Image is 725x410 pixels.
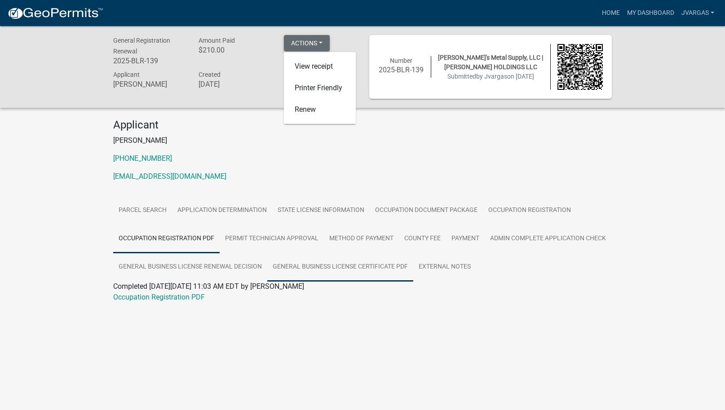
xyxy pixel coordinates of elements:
a: Permit Technician Approval [220,225,324,253]
h4: Applicant [113,119,612,132]
span: [PERSON_NAME]'s Metal Supply, LLC | [PERSON_NAME] HOLDINGS LLC [438,54,543,71]
span: Applicant [113,71,140,78]
a: Occupation Registration [483,196,576,225]
a: State License Information [272,196,370,225]
a: Admin Complete Application Check [485,225,611,253]
span: Submitted on [DATE] [447,73,534,80]
a: Home [598,4,623,22]
img: QR code [557,44,603,90]
h6: [DATE] [199,80,270,88]
a: Application Determination [172,196,272,225]
div: Actions [284,52,356,124]
a: Payment [446,225,485,253]
button: Actions [284,35,330,51]
a: Parcel search [113,196,172,225]
a: Occupation Document Package [370,196,483,225]
h6: 2025-BLR-139 [113,57,185,65]
a: [EMAIL_ADDRESS][DOMAIN_NAME] [113,172,226,181]
a: [PHONE_NUMBER] [113,154,172,163]
a: Printer Friendly [284,77,356,99]
a: Method of Payment [324,225,399,253]
a: View receipt [284,56,356,77]
span: Completed [DATE][DATE] 11:03 AM EDT by [PERSON_NAME] [113,282,304,291]
a: Jvargas [678,4,718,22]
span: General Registration Renewal [113,37,170,55]
a: Occupation Registration PDF [113,293,205,301]
a: My Dashboard [623,4,678,22]
a: County Fee [399,225,446,253]
span: Amount Paid [199,37,235,44]
span: by Jvargas [476,73,507,80]
span: Created [199,71,221,78]
span: Number [390,57,412,64]
a: Occupation Registration PDF [113,225,220,253]
h6: $210.00 [199,46,270,54]
p: [PERSON_NAME] [113,135,612,146]
h6: [PERSON_NAME] [113,80,185,88]
a: General Business License Renewal Decision [113,253,267,282]
a: Renew [284,99,356,120]
h6: 2025-BLR-139 [378,66,424,74]
a: General Business License Certificate PDF [267,253,413,282]
a: External Notes [413,253,476,282]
